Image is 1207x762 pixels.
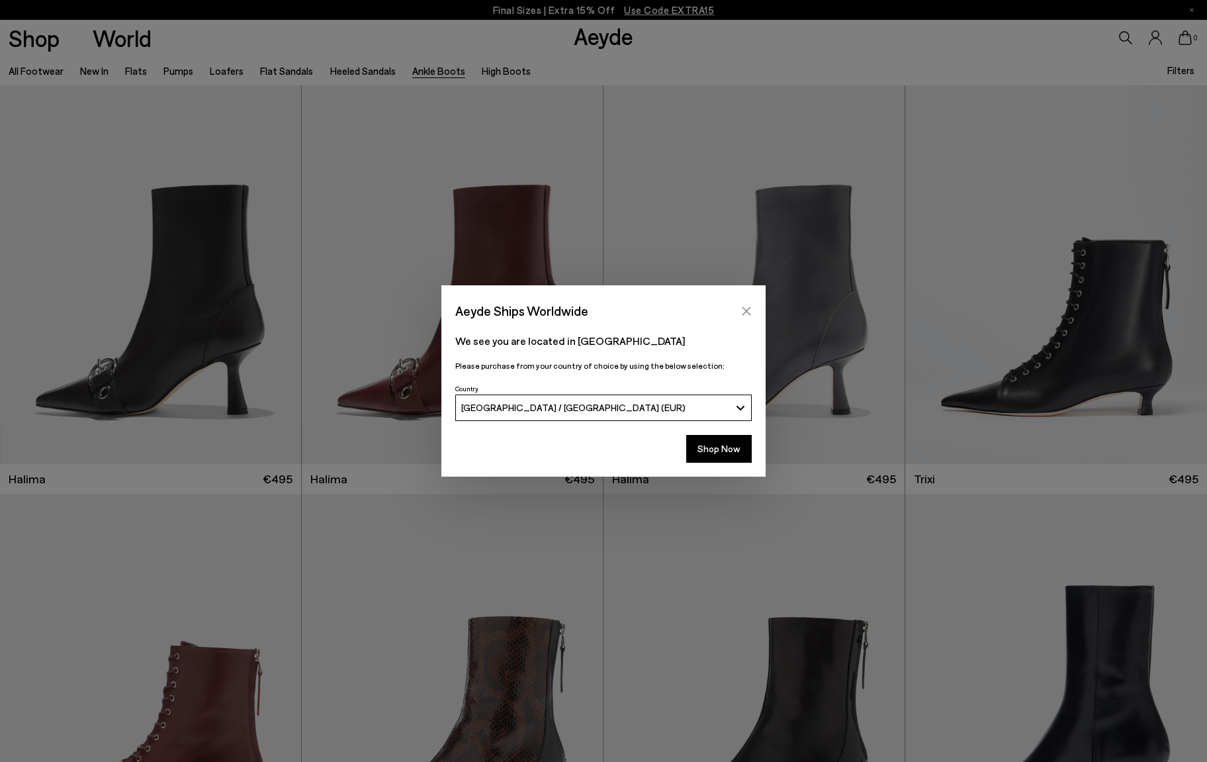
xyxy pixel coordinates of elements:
p: We see you are located in [GEOGRAPHIC_DATA] [455,333,752,349]
button: Shop Now [686,435,752,463]
p: Please purchase from your country of choice by using the below selection: [455,359,752,372]
button: Close [737,301,756,321]
span: Aeyde Ships Worldwide [455,299,588,322]
span: [GEOGRAPHIC_DATA] / [GEOGRAPHIC_DATA] (EUR) [461,402,686,413]
span: Country [455,385,478,393]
